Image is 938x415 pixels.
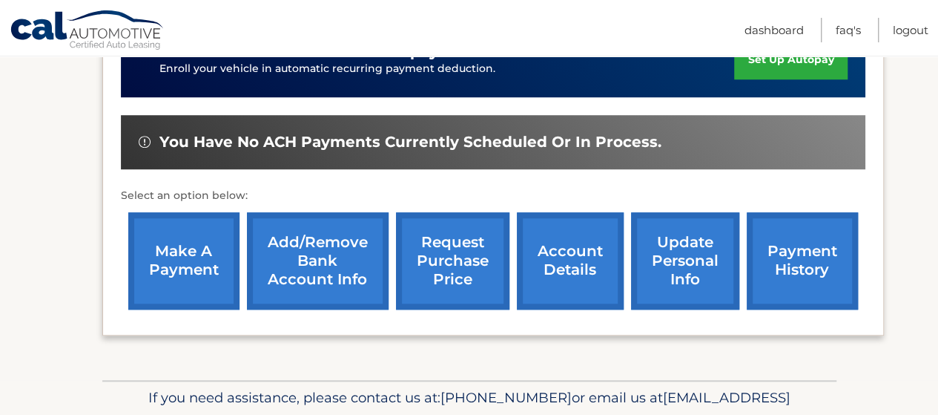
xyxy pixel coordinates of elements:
img: alert-white.svg [139,136,151,148]
a: account details [517,212,624,310]
a: set up autopay [734,40,847,79]
a: FAQ's [836,18,861,42]
a: payment history [747,212,858,310]
p: Enroll your vehicle in automatic recurring payment deduction. [159,61,735,77]
a: make a payment [128,212,240,310]
a: Logout [893,18,928,42]
a: update personal info [631,212,739,310]
a: Add/Remove bank account info [247,212,389,310]
span: You have no ACH payments currently scheduled or in process. [159,133,661,151]
a: Cal Automotive [10,10,165,53]
p: Select an option below: [121,187,865,205]
a: Dashboard [744,18,804,42]
span: [PHONE_NUMBER] [440,389,572,406]
a: request purchase price [396,212,509,310]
